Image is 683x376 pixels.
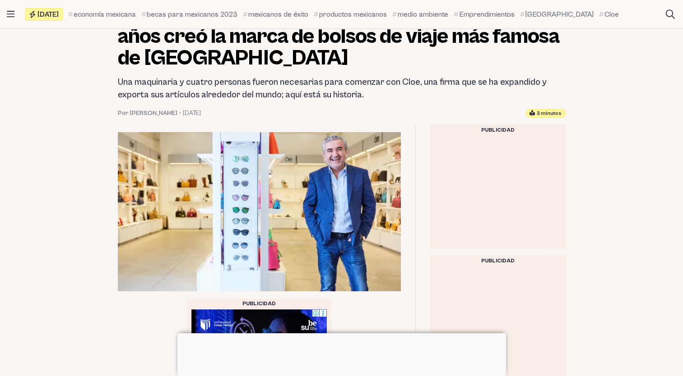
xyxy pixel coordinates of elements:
[147,9,237,20] span: becas para mexicanos 2023
[525,109,566,118] div: Tiempo estimado de lectura: 3 minutos
[177,333,506,374] iframe: Advertisement
[183,109,201,118] time: 7 diciembre, 2023 09:22
[187,298,331,309] div: Publicidad
[430,136,566,248] iframe: Advertisement
[319,9,387,20] span: productos mexicanos
[454,9,515,20] a: Emprendimientos
[118,76,566,101] h2: Una maquinaria y cuatro personas fueron necesarias para comenzar con Cloe, una firma que se ha ex...
[430,125,566,136] div: Publicidad
[314,9,387,20] a: productos mexicanos
[430,256,566,266] div: Publicidad
[599,9,619,20] a: Cloe
[398,9,448,20] span: medio ambiente
[248,9,308,20] span: mexicanos de éxito
[74,9,136,20] span: economía mexicana
[392,9,448,20] a: medio ambiente
[141,9,237,20] a: becas para mexicanos 2023
[118,132,401,291] img: cloe méxico emprendimiento
[525,9,594,20] span: [GEOGRAPHIC_DATA]
[118,109,177,118] a: Por [PERSON_NAME]
[459,9,515,20] span: Emprendimientos
[179,109,181,118] span: •
[604,9,619,20] span: Cloe
[118,4,566,69] h1: Cloe: Conoce la historia de cómo un joven de 17 años creó la marca de bolsos de viaje más famosa ...
[243,9,308,20] a: mexicanos de éxito
[68,9,136,20] a: economía mexicana
[520,9,594,20] a: [GEOGRAPHIC_DATA]
[37,11,59,18] span: [DATE]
